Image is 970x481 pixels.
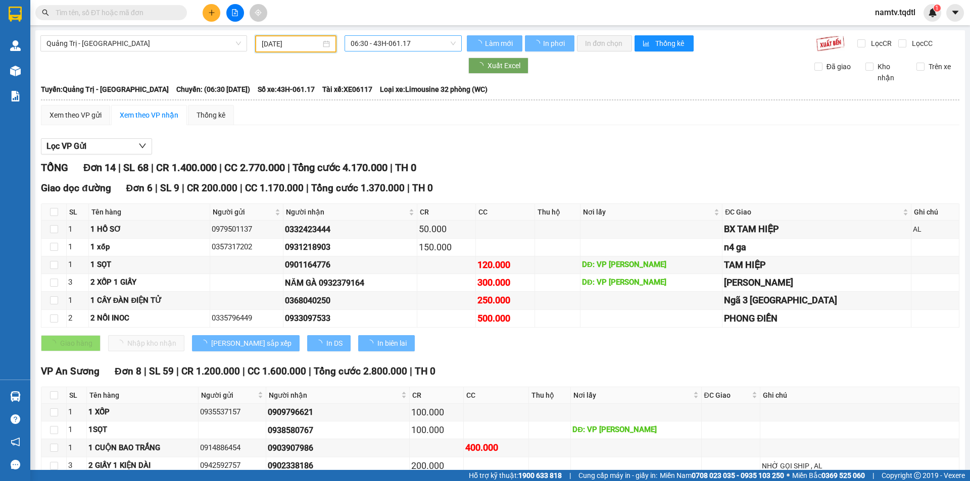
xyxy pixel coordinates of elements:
div: 120.000 [477,258,532,272]
div: 3 [68,460,85,472]
span: bar-chart [643,40,651,48]
span: TỔNG [41,162,68,174]
th: CC [476,204,535,221]
span: 06:30 - 43H-061.17 [351,36,456,51]
span: | [219,162,222,174]
span: | [287,162,290,174]
span: In biên lai [377,338,407,349]
span: Đã giao [822,61,855,72]
span: Tổng cước 4.170.000 [293,162,387,174]
span: | [569,470,571,481]
div: 0979501137 [212,224,281,236]
button: In DS [307,335,351,351]
span: loading [475,40,483,47]
span: | [144,365,147,377]
div: 0357317202 [212,241,281,253]
div: 400.000 [465,441,527,455]
img: logo-vxr [9,7,22,22]
span: question-circle [11,414,20,424]
div: 0942592757 [200,460,264,472]
button: file-add [226,4,244,22]
div: BX TAM HIỆP [724,222,909,236]
div: 1 [68,241,87,253]
div: 100.000 [411,405,462,419]
th: Tên hàng [87,387,199,404]
div: 0935537157 [200,406,264,418]
span: CR 1.400.000 [156,162,217,174]
th: SL [67,204,89,221]
div: 2 GIẤY 1 KIỆN DÀI [88,460,197,472]
span: | [410,365,412,377]
div: DĐ: VP [PERSON_NAME] [582,259,720,271]
span: Người nhận [269,390,399,401]
div: 0332423444 [285,223,415,236]
sup: 1 [934,5,941,12]
span: namtv.tqdtl [867,6,924,19]
div: 0335796449 [212,312,281,325]
span: Kho nhận [874,61,909,83]
div: 2 XỐP 1 GIẤY [90,277,208,289]
div: 0938580767 [268,424,408,437]
span: SL 9 [160,182,179,194]
div: 1 [68,406,85,418]
button: Nhập kho nhận [108,335,184,351]
span: Thống kê [655,38,686,49]
span: CC 2.770.000 [224,162,285,174]
span: plus [208,9,215,16]
span: CR 200.000 [187,182,237,194]
span: CC 1.600.000 [248,365,306,377]
span: Giao dọc đường [41,182,111,194]
div: DĐ: VP [PERSON_NAME] [582,277,720,289]
div: AL [913,224,957,235]
span: Cung cấp máy in - giấy in: [578,470,657,481]
span: file-add [231,9,238,16]
div: n4 ga [724,240,909,254]
button: bar-chartThống kê [635,35,694,51]
span: Tài xế: XE06117 [322,84,372,95]
span: | [176,365,179,377]
span: Miền Nam [660,470,784,481]
button: plus [203,4,220,22]
button: Làm mới [467,35,522,51]
div: 50.000 [419,222,474,236]
th: Thu hộ [535,204,581,221]
button: In đơn chọn [577,35,632,51]
span: Tổng cước 2.800.000 [314,365,407,377]
div: 1 XỐP [88,406,197,418]
img: warehouse-icon [10,391,21,402]
span: CR 1.200.000 [181,365,240,377]
span: Đơn 14 [83,162,116,174]
span: | [306,182,309,194]
span: Người gửi [201,390,256,401]
input: 13/08/2025 [262,38,321,49]
span: loading [533,40,542,47]
span: TH 0 [395,162,416,174]
span: ĐC Giao [725,206,900,218]
span: | [118,162,121,174]
span: 1 [935,5,939,12]
div: TAM HIỆP [724,258,909,272]
input: Tìm tên, số ĐT hoặc mã đơn [56,7,175,18]
span: down [138,142,147,150]
button: In phơi [525,35,574,51]
span: | [155,182,158,194]
th: Ghi chú [911,204,959,221]
span: | [872,470,874,481]
button: aim [250,4,267,22]
div: 100.000 [411,423,462,437]
div: 250.000 [477,293,532,307]
b: Tuyến: Quảng Trị - [GEOGRAPHIC_DATA] [41,85,169,93]
span: aim [255,9,262,16]
div: NHỜ GỌI SHIP , AL [762,460,957,471]
th: CR [417,204,476,221]
span: Lọc VP Gửi [46,140,86,152]
div: Xem theo VP gửi [50,110,102,121]
div: 2 NỒI INOC [90,312,208,325]
span: Nơi lấy [573,390,691,401]
span: SL 59 [149,365,174,377]
div: 1 HỒ SƠ [90,224,208,236]
span: Miền Bắc [792,470,865,481]
button: [PERSON_NAME] sắp xếp [192,335,300,351]
span: TH 0 [415,365,435,377]
span: | [151,162,154,174]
